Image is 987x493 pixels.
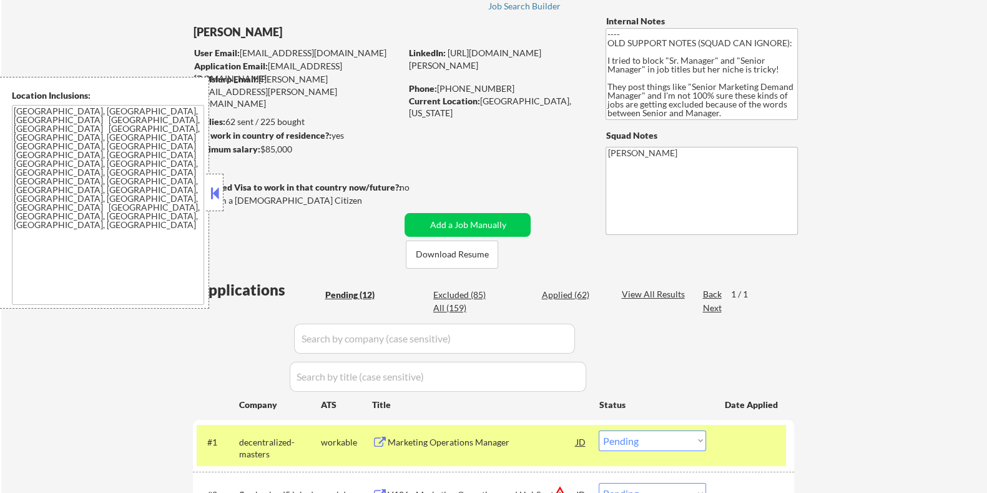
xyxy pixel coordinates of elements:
[599,393,706,416] div: Status
[433,289,496,301] div: Excluded (85)
[193,73,400,110] div: [PERSON_NAME][EMAIL_ADDRESS][PERSON_NAME][DOMAIN_NAME]
[433,302,496,314] div: All (159)
[238,399,320,411] div: Company
[207,436,228,449] div: #1
[194,47,239,58] strong: User Email:
[325,289,387,301] div: Pending (12)
[193,194,404,207] div: Yes, I am a [DEMOGRAPHIC_DATA] Citizen
[387,436,576,449] div: Marketing Operations Manager
[408,96,479,106] strong: Current Location:
[621,288,688,301] div: View All Results
[192,144,260,154] strong: Minimum salary:
[606,15,798,27] div: Internal Notes
[294,324,575,354] input: Search by company (case sensitive)
[408,47,445,58] strong: LinkedIn:
[290,362,586,392] input: Search by title (case sensitive)
[12,89,204,102] div: Location Inclusions:
[238,436,320,461] div: decentralized-masters
[702,288,722,301] div: Back
[197,282,320,297] div: Applications
[724,399,779,411] div: Date Applied
[320,399,371,411] div: ATS
[320,436,371,449] div: workable
[399,181,435,194] div: no
[193,74,258,84] strong: Mailslurp Email:
[371,399,587,411] div: Title
[405,213,531,237] button: Add a Job Manually
[192,130,331,141] strong: Can work in country of residence?:
[194,47,400,59] div: [EMAIL_ADDRESS][DOMAIN_NAME]
[192,129,396,142] div: yes
[194,61,267,71] strong: Application Email:
[408,95,585,119] div: [GEOGRAPHIC_DATA], [US_STATE]
[488,1,561,14] a: Job Search Builder
[541,289,604,301] div: Applied (62)
[730,288,759,301] div: 1 / 1
[408,47,541,71] a: [URL][DOMAIN_NAME][PERSON_NAME]
[574,431,587,453] div: JD
[193,182,401,192] strong: Will need Visa to work in that country now/future?:
[408,82,585,95] div: [PHONE_NUMBER]
[406,241,498,269] button: Download Resume
[488,2,561,11] div: Job Search Builder
[606,129,798,142] div: Squad Notes
[408,83,436,94] strong: Phone:
[193,24,449,40] div: [PERSON_NAME]
[194,60,400,84] div: [EMAIL_ADDRESS][DOMAIN_NAME]
[192,116,400,128] div: 62 sent / 225 bought
[702,302,722,314] div: Next
[192,143,400,156] div: $85,000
